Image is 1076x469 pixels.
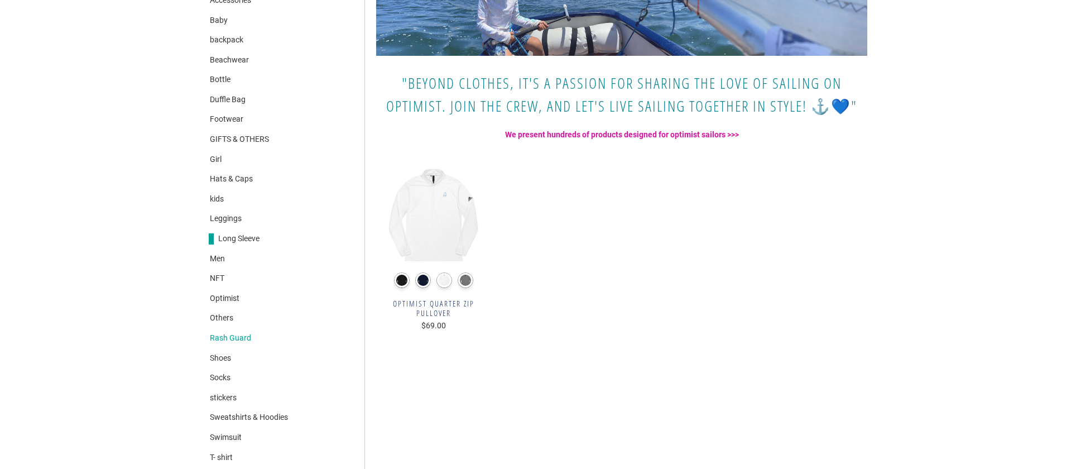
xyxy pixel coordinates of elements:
[209,194,224,205] a: kids
[376,299,491,318] span: Optimist Quarter zip pullover
[209,393,237,404] a: stickers
[209,253,225,265] a: Men
[209,55,249,66] a: Beachwear
[209,213,242,224] a: Leggings
[421,321,446,330] span: $69.00
[209,432,242,443] a: Swimsuit
[209,313,233,324] a: Others
[209,333,251,344] a: Rash Guard
[209,134,269,145] a: GIFTS & OTHERS
[505,130,739,139] strong: We present hundreds of products designed for optimist sailors >>>
[209,35,243,46] a: backpack
[209,293,239,304] a: Optimist
[376,165,491,266] img: Boatbranding White / S Optimist Quarter zip pullover Sailing-Gift Regatta Yacht Sailing-Lifestyle...
[209,154,222,165] a: Girl
[209,273,224,284] a: NFT
[209,412,288,423] a: Sweatshirts & Hoodies
[209,15,228,26] a: Baby
[386,73,857,116] span: "Beyond clothes, it's a passion for sharing the love of sailing on Optimist. Join the crew, and l...
[209,233,260,245] a: Long Sleeve
[209,74,230,85] a: Bottle
[376,299,491,330] a: Optimist Quarter zip pullover $69.00
[209,353,231,364] a: Shoes
[209,94,246,106] a: Duffle Bag
[209,372,230,384] a: Socks
[209,452,233,463] a: T- shirt
[209,114,243,125] a: Footwear
[209,174,253,185] a: Hats & Caps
